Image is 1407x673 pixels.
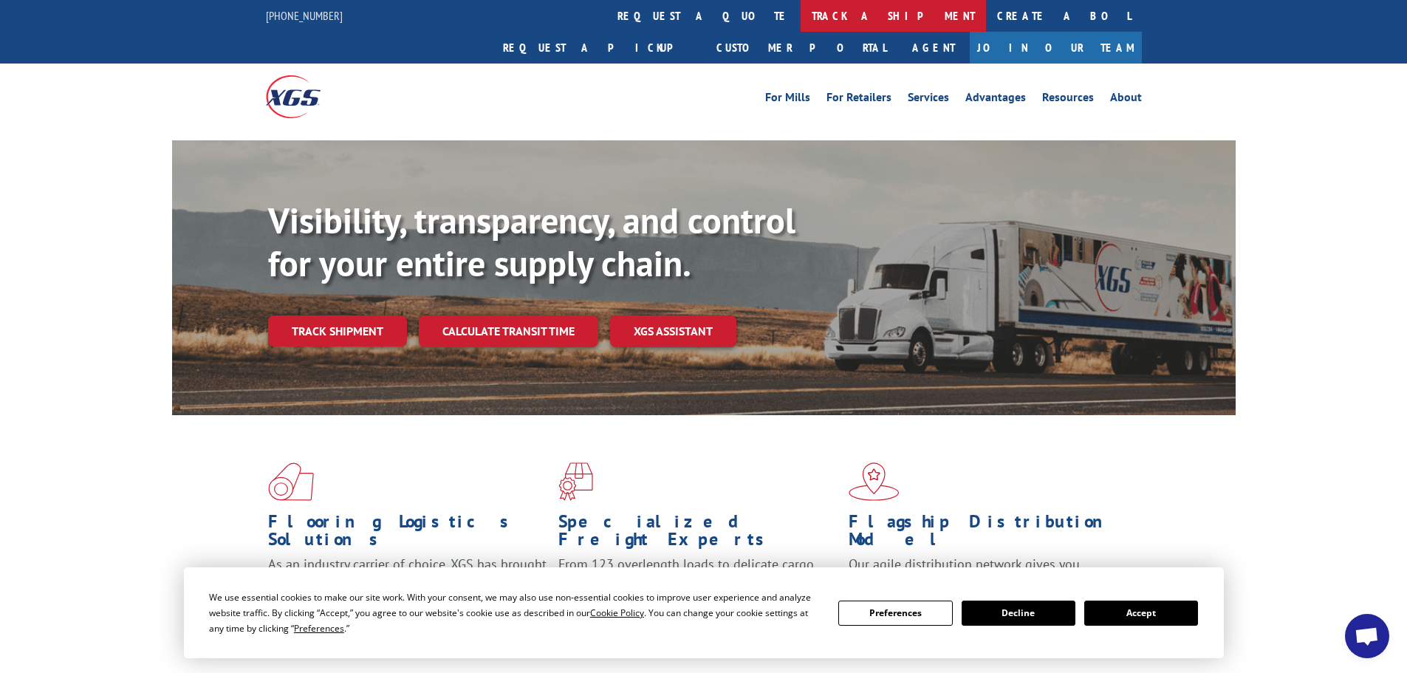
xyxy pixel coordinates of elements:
[705,32,897,64] a: Customer Portal
[268,197,795,286] b: Visibility, transparency, and control for your entire supply chain.
[294,622,344,635] span: Preferences
[970,32,1142,64] a: Join Our Team
[268,462,314,501] img: xgs-icon-total-supply-chain-intelligence-red
[268,556,547,608] span: As an industry carrier of choice, XGS has brought innovation and dedication to flooring logistics...
[419,315,598,347] a: Calculate transit time
[266,8,343,23] a: [PHONE_NUMBER]
[838,601,952,626] button: Preferences
[558,513,838,556] h1: Specialized Freight Experts
[209,590,821,636] div: We use essential cookies to make our site work. With your consent, we may also use non-essential ...
[962,601,1075,626] button: Decline
[268,315,407,346] a: Track shipment
[590,607,644,619] span: Cookie Policy
[849,513,1128,556] h1: Flagship Distribution Model
[1110,92,1142,108] a: About
[492,32,705,64] a: Request a pickup
[1345,614,1389,658] a: Open chat
[849,462,900,501] img: xgs-icon-flagship-distribution-model-red
[1084,601,1198,626] button: Accept
[610,315,736,347] a: XGS ASSISTANT
[558,556,838,621] p: From 123 overlength loads to delicate cargo, our experienced staff knows the best way to move you...
[765,92,810,108] a: For Mills
[826,92,891,108] a: For Retailers
[184,567,1224,658] div: Cookie Consent Prompt
[558,462,593,501] img: xgs-icon-focused-on-flooring-red
[965,92,1026,108] a: Advantages
[1042,92,1094,108] a: Resources
[268,513,547,556] h1: Flooring Logistics Solutions
[849,556,1120,590] span: Our agile distribution network gives you nationwide inventory management on demand.
[897,32,970,64] a: Agent
[908,92,949,108] a: Services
